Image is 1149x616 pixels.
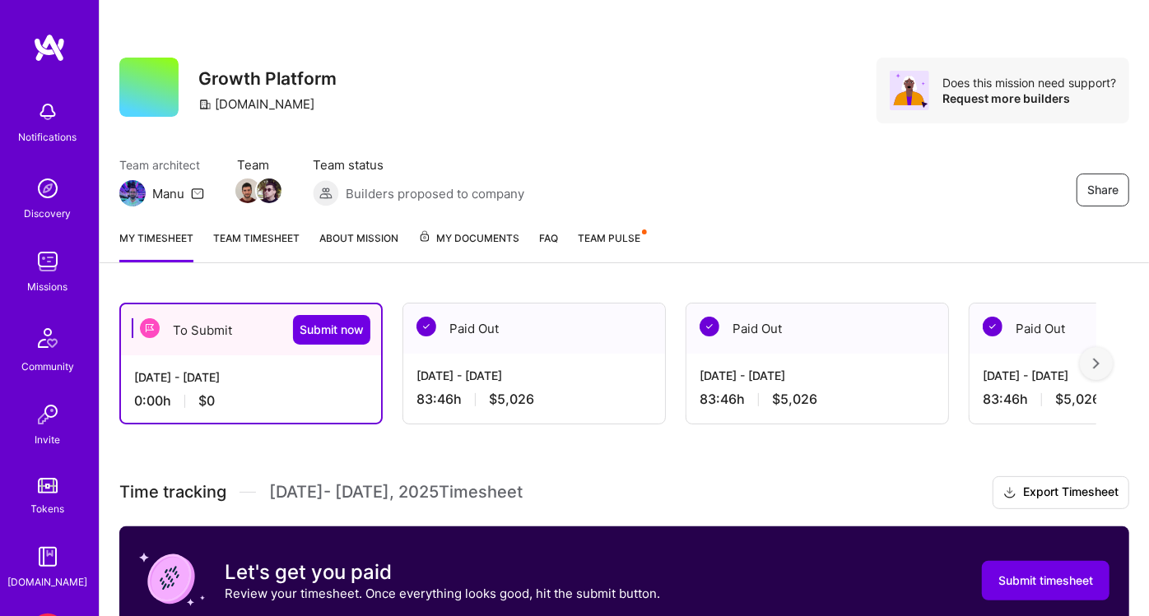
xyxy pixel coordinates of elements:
img: Team Architect [119,180,146,206]
a: Team timesheet [213,229,300,262]
span: $0 [198,392,215,410]
div: Tokens [31,500,65,517]
img: To Submit [140,318,160,338]
div: Paid Out [686,303,948,354]
div: 83:46 h [416,391,652,408]
span: Team status [313,156,524,174]
span: Team architect [119,156,204,174]
span: Team Pulse [578,232,640,244]
img: logo [33,33,66,63]
button: Export Timesheet [993,476,1129,509]
div: Invite [35,431,61,448]
a: My timesheet [119,229,193,262]
div: 83:46 h [700,391,935,408]
img: right [1093,358,1100,369]
img: Community [28,318,67,358]
img: Team Member Avatar [235,178,260,203]
div: [DOMAIN_NAME] [198,95,314,113]
img: discovery [31,172,64,205]
div: Discovery [25,205,72,222]
span: Time tracking [119,482,226,503]
p: Review your timesheet. Once everything looks good, hit the submit button. [225,585,660,602]
div: 0:00 h [134,392,368,410]
button: Submit timesheet [982,561,1109,600]
div: [DATE] - [DATE] [416,367,652,384]
button: Share [1077,174,1129,206]
div: Community [21,358,74,375]
a: My Documents [418,229,519,262]
div: To Submit [121,304,381,355]
img: tokens [38,478,58,493]
img: Avatar [890,71,929,110]
img: Team Member Avatar [257,178,281,203]
i: icon CompanyGray [198,98,212,111]
a: About Mission [319,229,398,262]
a: Team Member Avatar [237,177,258,205]
img: teamwork [31,245,64,278]
img: bell [31,95,64,128]
span: $5,026 [772,391,817,408]
span: Submit now [300,322,364,338]
img: Builders proposed to company [313,180,339,206]
img: Invite [31,398,64,431]
div: Request more builders [942,90,1116,106]
div: Notifications [19,128,77,146]
span: Team [237,156,280,174]
span: Builders proposed to company [346,185,524,202]
img: Paid Out [983,317,1002,336]
i: icon Mail [191,187,204,200]
h3: Growth Platform [198,68,337,89]
div: [DOMAIN_NAME] [8,573,88,591]
div: Manu [152,185,184,202]
a: FAQ [539,229,558,262]
span: Submit timesheet [998,572,1093,589]
a: Team Pulse [578,229,645,262]
i: icon Download [1003,484,1016,502]
div: Does this mission need support? [942,75,1116,90]
div: Missions [28,278,68,295]
div: Paid Out [403,303,665,354]
h3: Let's get you paid [225,560,660,585]
span: [DATE] - [DATE] , 2025 Timesheet [269,482,523,503]
span: $5,026 [1055,391,1100,408]
a: Team Member Avatar [258,177,280,205]
img: guide book [31,540,64,573]
img: Paid Out [416,317,436,336]
span: $5,026 [489,391,534,408]
span: Share [1087,182,1119,198]
span: My Documents [418,229,519,248]
button: Submit now [293,315,370,345]
div: [DATE] - [DATE] [134,368,368,386]
img: Paid Out [700,317,719,336]
img: coin [139,546,205,612]
div: [DATE] - [DATE] [700,367,935,384]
